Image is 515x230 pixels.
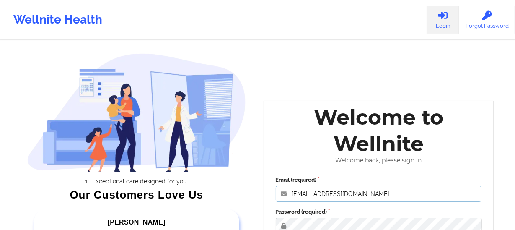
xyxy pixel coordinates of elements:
[276,176,482,184] label: Email (required)
[108,219,166,226] span: [PERSON_NAME]
[270,104,488,157] div: Welcome to Wellnite
[270,157,488,164] div: Welcome back, please sign in
[427,6,459,34] a: Login
[27,191,246,199] div: Our Customers Love Us
[27,53,246,172] img: wellnite-auth-hero_200.c722682e.png
[35,178,246,185] li: Exceptional care designed for you.
[276,186,482,202] input: Email address
[459,6,515,34] a: Forgot Password
[276,208,482,216] label: Password (required)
